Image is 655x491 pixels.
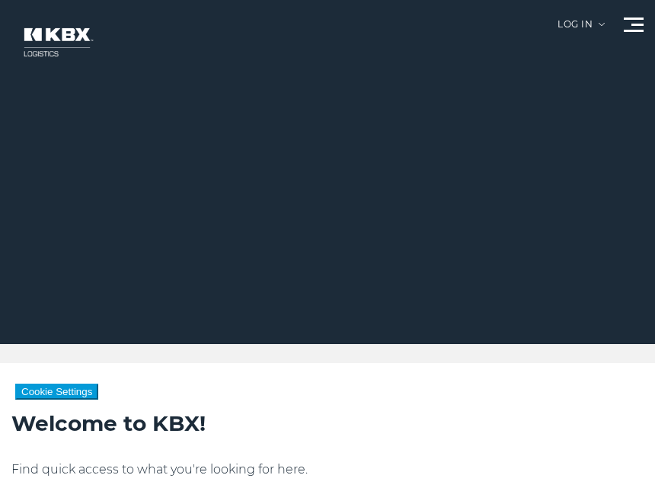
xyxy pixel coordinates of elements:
[15,384,98,400] button: Cookie Settings
[11,461,644,479] p: Find quick access to what you're looking for here.
[599,23,605,26] img: arrow
[11,409,644,438] h2: Welcome to KBX!
[11,15,103,69] img: kbx logo
[558,20,605,40] div: Log in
